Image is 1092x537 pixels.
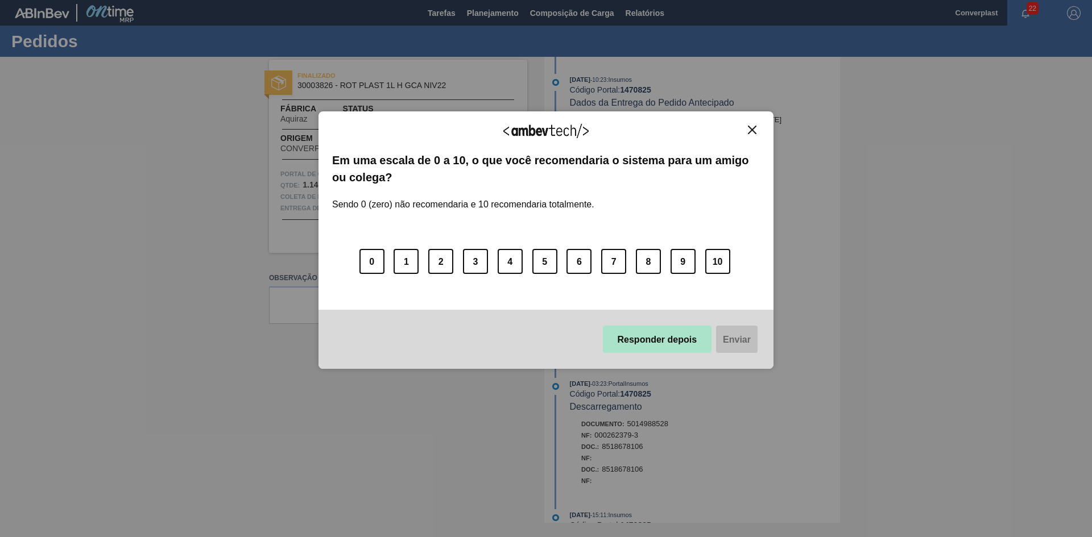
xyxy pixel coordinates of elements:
button: 2 [428,249,453,274]
font: Responder depois [618,335,697,344]
button: 3 [463,249,488,274]
font: Em uma escala de 0 a 10, o que você recomendaria o sistema para um amigo ou colega? [332,154,749,184]
font: 2 [439,257,444,267]
button: 6 [566,249,591,274]
button: 10 [705,249,730,274]
button: 7 [601,249,626,274]
button: Fechar [744,125,760,135]
button: 1 [394,249,419,274]
font: 1 [404,257,409,267]
font: 7 [611,257,617,267]
font: 4 [507,257,512,267]
font: 8 [646,257,651,267]
font: 9 [680,257,685,267]
button: Responder depois [603,326,712,353]
font: Sendo 0 (zero) não recomendaria e 10 recomendaria totalmente. [332,199,594,209]
img: Logo Ambevtech [503,124,589,138]
font: 10 [713,257,723,267]
button: 8 [636,249,661,274]
font: 6 [577,257,582,267]
button: 5 [532,249,557,274]
button: 9 [671,249,696,274]
font: 5 [542,257,547,267]
button: 4 [498,249,523,274]
button: 0 [359,249,384,274]
font: 3 [473,257,478,267]
font: 0 [369,257,374,267]
img: Fechar [748,126,756,134]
